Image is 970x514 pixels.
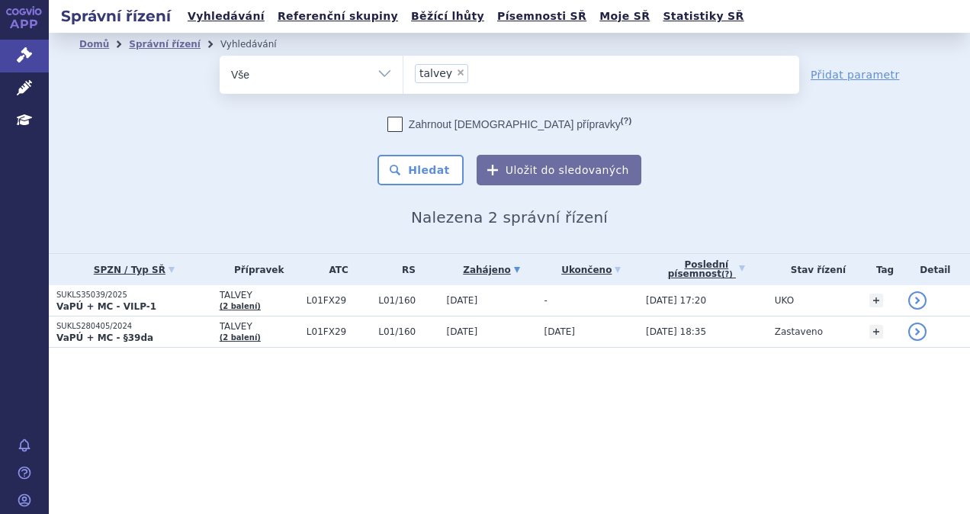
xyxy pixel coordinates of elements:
th: Tag [862,254,900,285]
input: talvey [473,63,481,82]
a: SPZN / Typ SŘ [56,259,212,281]
th: Přípravek [212,254,299,285]
th: Stav řízení [767,254,862,285]
a: Referenční skupiny [273,6,403,27]
a: detail [908,291,927,310]
strong: VaPÚ + MC - VILP-1 [56,301,156,312]
span: L01FX29 [307,326,371,337]
a: + [869,325,883,339]
h2: Správní řízení [49,5,183,27]
button: Uložit do sledovaných [477,155,641,185]
abbr: (?) [721,270,733,279]
span: × [456,68,465,77]
span: UKO [775,295,794,306]
label: Zahrnout [DEMOGRAPHIC_DATA] přípravky [387,117,631,132]
a: Ukončeno [544,259,638,281]
a: Domů [79,39,109,50]
a: Běžící lhůty [406,6,489,27]
span: L01/160 [378,326,438,337]
span: L01FX29 [307,295,371,306]
abbr: (?) [621,116,631,126]
a: + [869,294,883,307]
li: Vyhledávání [220,33,297,56]
a: Poslednípísemnost(?) [646,254,767,285]
a: Vyhledávání [183,6,269,27]
th: ATC [299,254,371,285]
a: Moje SŘ [595,6,654,27]
a: Statistiky SŘ [658,6,748,27]
p: SUKLS280405/2024 [56,321,212,332]
span: TALVEY [220,290,299,300]
a: Zahájeno [447,259,537,281]
span: [DATE] [544,326,575,337]
span: [DATE] 17:20 [646,295,706,306]
a: Přidat parametr [811,67,900,82]
a: Písemnosti SŘ [493,6,591,27]
span: Nalezena 2 správní řízení [411,208,608,226]
button: Hledat [377,155,464,185]
th: RS [371,254,438,285]
a: Správní řízení [129,39,201,50]
th: Detail [901,254,970,285]
a: (2 balení) [220,333,261,342]
span: TALVEY [220,321,299,332]
span: [DATE] [447,326,478,337]
span: Zastaveno [775,326,823,337]
span: L01/160 [378,295,438,306]
p: SUKLS35039/2025 [56,290,212,300]
a: detail [908,323,927,341]
span: [DATE] [447,295,478,306]
span: - [544,295,547,306]
a: (2 balení) [220,302,261,310]
span: [DATE] 18:35 [646,326,706,337]
span: talvey [419,68,452,79]
strong: VaPÚ + MC - §39da [56,332,153,343]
